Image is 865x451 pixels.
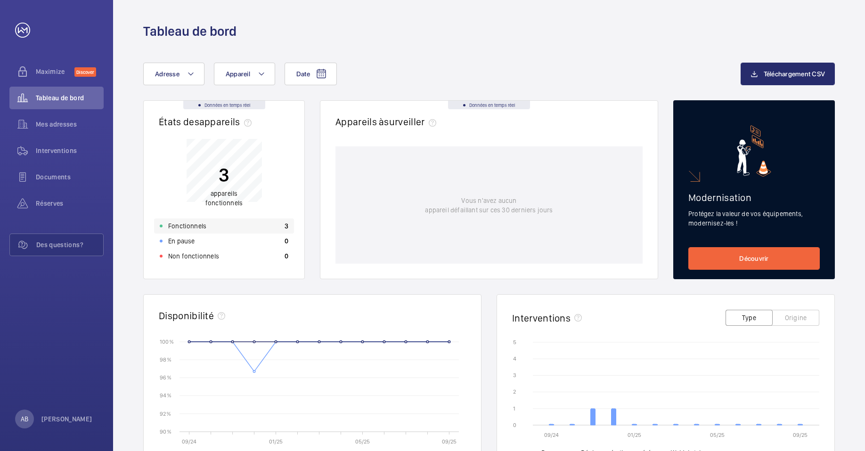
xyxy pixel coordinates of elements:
[513,405,515,412] text: 1
[296,70,310,78] span: Date
[764,70,825,78] span: Téléchargement CSV
[160,428,171,435] text: 90 %
[226,70,250,78] span: Appareil
[159,310,214,322] h2: Disponibilité
[425,196,553,215] p: Vous n'avez aucun appareil défaillant sur ces 30 derniers jours
[36,240,103,250] span: Des questions?
[285,63,337,85] button: Date
[513,422,516,428] text: 0
[168,251,219,261] p: Non fonctionnels
[513,355,516,362] text: 4
[159,116,255,128] h2: États des
[513,372,516,379] text: 3
[513,388,516,395] text: 2
[544,432,559,438] text: 09/24
[710,432,725,438] text: 05/25
[442,438,457,445] text: 09/25
[205,163,243,186] p: 3
[160,356,171,363] text: 98 %
[355,438,370,445] text: 05/25
[737,125,771,177] img: marketing-card.svg
[143,23,237,40] h1: Tableau de bord
[36,93,104,103] span: Tableau de bord
[513,339,516,346] text: 5
[21,414,28,424] p: AB
[160,374,171,381] text: 96 %
[772,310,819,326] button: Origine
[726,310,773,326] button: Type
[143,63,204,85] button: Adresse
[269,438,283,445] text: 01/25
[74,67,96,77] span: Discover
[688,192,820,203] h2: Modernisation
[36,172,104,182] span: Documents
[741,63,835,85] button: Téléchargement CSV
[168,221,206,231] p: Fonctionnels
[199,116,255,128] span: appareils
[793,432,808,438] text: 09/25
[205,189,243,208] p: appareils
[36,67,74,76] span: Maximize
[512,312,571,324] h2: Interventions
[214,63,275,85] button: Appareil
[688,247,820,270] a: Découvrir
[384,116,440,128] span: surveiller
[36,120,104,129] span: Mes adresses
[168,236,195,246] p: En pause
[160,392,171,399] text: 94 %
[160,410,171,417] text: 92 %
[155,70,180,78] span: Adresse
[335,116,440,128] h2: Appareils à
[182,438,196,445] text: 09/24
[688,209,820,228] p: Protégez la valeur de vos équipements, modernisez-les !
[183,101,265,109] div: Données en temps réel
[285,236,288,246] p: 0
[36,199,104,208] span: Réserves
[36,146,104,155] span: Interventions
[205,199,243,207] span: fonctionnels
[628,432,641,438] text: 01/25
[41,414,92,424] p: [PERSON_NAME]
[285,221,288,231] p: 3
[160,338,174,345] text: 100 %
[448,101,530,109] div: Données en temps réel
[285,251,288,261] p: 0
